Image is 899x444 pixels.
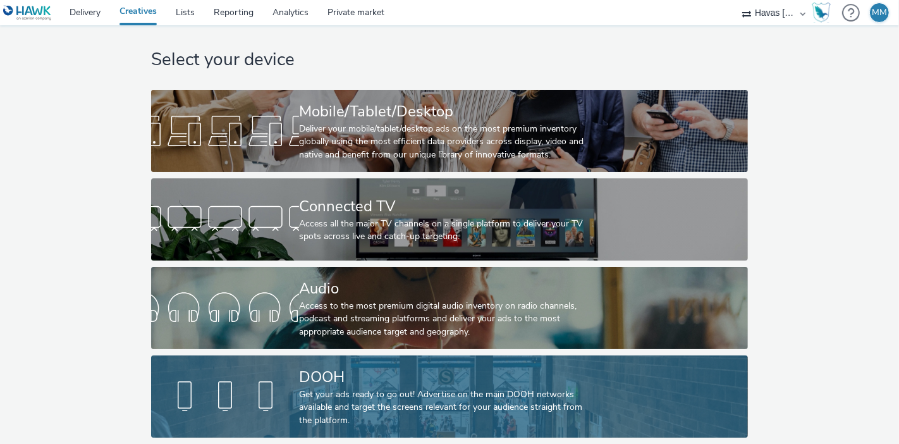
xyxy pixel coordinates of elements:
[299,101,595,123] div: Mobile/Tablet/Desktop
[299,366,595,388] div: DOOH
[299,388,595,427] div: Get your ads ready to go out! Advertise on the main DOOH networks available and target the screen...
[299,300,595,338] div: Access to the most premium digital audio inventory on radio channels, podcast and streaming platf...
[299,218,595,244] div: Access all the major TV channels on a single platform to deliver your TV spots across live and ca...
[151,178,747,261] a: Connected TVAccess all the major TV channels on a single platform to deliver your TV spots across...
[299,195,595,218] div: Connected TV
[299,278,595,300] div: Audio
[3,5,52,21] img: undefined Logo
[812,3,831,23] img: Hawk Academy
[812,3,836,23] a: Hawk Academy
[299,123,595,161] div: Deliver your mobile/tablet/desktop ads on the most premium inventory globally using the most effi...
[151,90,747,172] a: Mobile/Tablet/DesktopDeliver your mobile/tablet/desktop ads on the most premium inventory globall...
[151,48,747,72] h1: Select your device
[151,355,747,438] a: DOOHGet your ads ready to go out! Advertise on the main DOOH networks available and target the sc...
[151,267,747,349] a: AudioAccess to the most premium digital audio inventory on radio channels, podcast and streaming ...
[872,3,887,22] div: MM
